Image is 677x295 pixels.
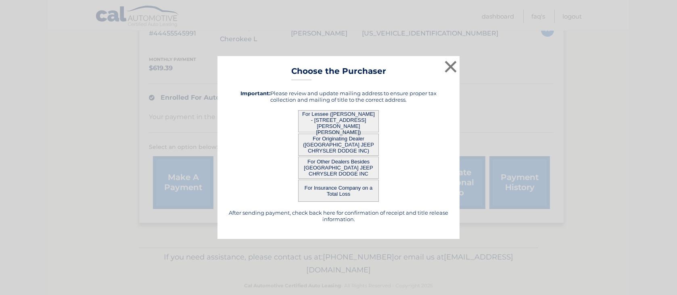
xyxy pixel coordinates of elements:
button: For Lessee ([PERSON_NAME] - [STREET_ADDRESS][PERSON_NAME][PERSON_NAME]) [298,110,379,132]
button: For Insurance Company on a Total Loss [298,180,379,202]
button: × [443,59,459,75]
button: For Originating Dealer ([GEOGRAPHIC_DATA] JEEP CHRYSLER DODGE INC) [298,134,379,156]
h3: Choose the Purchaser [291,66,386,80]
h5: After sending payment, check back here for confirmation of receipt and title release information. [228,209,449,222]
strong: Important: [240,90,270,96]
button: For Other Dealers Besides [GEOGRAPHIC_DATA] JEEP CHRYSLER DODGE INC [298,157,379,179]
h5: Please review and update mailing address to ensure proper tax collection and mailing of title to ... [228,90,449,103]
